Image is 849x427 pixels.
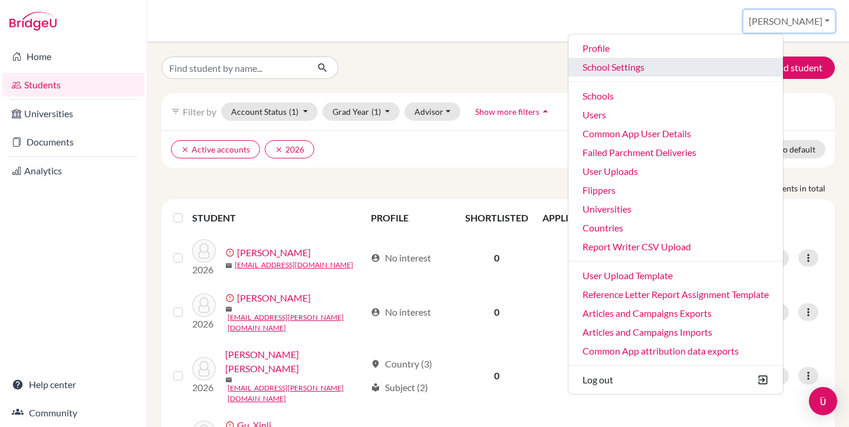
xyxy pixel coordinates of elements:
[192,357,216,380] img: Dominguez, Marco Javier Flameno
[371,357,432,371] div: Country (3)
[458,232,535,284] td: 0
[371,380,428,395] div: Subject (2)
[2,73,144,97] a: Students
[371,359,380,369] span: location_on
[568,34,784,395] ul: [PERSON_NAME]
[745,57,835,79] button: Add student
[171,107,180,116] i: filter_list
[364,204,458,232] th: PROFILE
[568,266,783,285] a: User Upload Template
[568,105,783,124] a: Users
[323,102,400,121] button: Grad Year(1)
[265,140,314,158] button: clear2026
[458,284,535,340] td: 0
[2,102,144,125] a: Universities
[225,262,232,269] span: mail
[162,57,308,79] input: Find student by name...
[539,105,551,117] i: arrow_drop_up
[237,246,311,260] a: [PERSON_NAME]
[743,10,835,32] button: [PERSON_NAME]
[192,293,216,317] img: Chang, Yu-Ying
[225,293,237,303] span: error_outline
[535,204,617,232] th: APPLICATIONS
[535,284,617,340] td: 0
[404,102,460,121] button: Advisor
[371,305,431,319] div: No interest
[568,342,783,360] a: Common App attribution data exports
[568,39,783,58] a: Profile
[371,107,381,117] span: (1)
[2,401,144,425] a: Community
[371,383,380,392] span: local_library
[228,383,366,404] a: [EMAIL_ADDRESS][PERSON_NAME][DOMAIN_NAME]
[458,204,535,232] th: SHORTLISTED
[568,58,783,77] a: School Settings
[568,370,783,389] button: Log out
[225,376,232,383] span: mail
[535,232,617,284] td: 0
[181,145,189,154] i: clear
[371,251,431,265] div: No interest
[2,373,144,396] a: Help center
[192,380,216,395] p: 2026
[192,239,216,263] img: Chae, Jeongmin
[568,304,783,323] a: Articles and Campaigns Exports
[9,12,57,31] img: Bridge-U
[568,87,783,105] a: Schools
[225,306,232,313] span: mail
[192,263,216,277] p: 2026
[192,204,364,232] th: STUDENT
[475,107,539,117] span: Show more filters
[568,162,783,181] a: User Uploads
[568,200,783,219] a: Universities
[766,182,835,194] span: students in total
[221,102,318,121] button: Account Status(1)
[371,253,380,263] span: account_circle
[183,106,216,117] span: Filter by
[2,130,144,154] a: Documents
[275,145,283,154] i: clear
[237,291,311,305] a: [PERSON_NAME]
[228,312,366,333] a: [EMAIL_ADDRESS][PERSON_NAME][DOMAIN_NAME]
[458,340,535,411] td: 0
[225,347,366,376] a: [PERSON_NAME] [PERSON_NAME]
[748,140,825,158] button: Reset to default
[465,102,561,121] button: Show more filtersarrow_drop_up
[192,317,216,331] p: 2026
[568,181,783,200] a: Flippers
[225,248,237,257] span: error_outline
[371,307,380,317] span: account_circle
[289,107,298,117] span: (1)
[2,159,144,183] a: Analytics
[568,124,783,143] a: Common App User Details
[568,237,783,256] a: Report Writer CSV Upload
[235,260,353,270] a: [EMAIL_ADDRESS][DOMAIN_NAME]
[535,340,617,411] td: 0
[568,143,783,162] a: Failed Parchment Deliveries
[809,387,837,415] div: Open Intercom Messenger
[568,323,783,342] a: Articles and Campaigns Imports
[2,45,144,68] a: Home
[171,140,260,158] button: clearActive accounts
[568,285,783,304] a: Reference Letter Report Assignment Template
[568,219,783,237] a: Countries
